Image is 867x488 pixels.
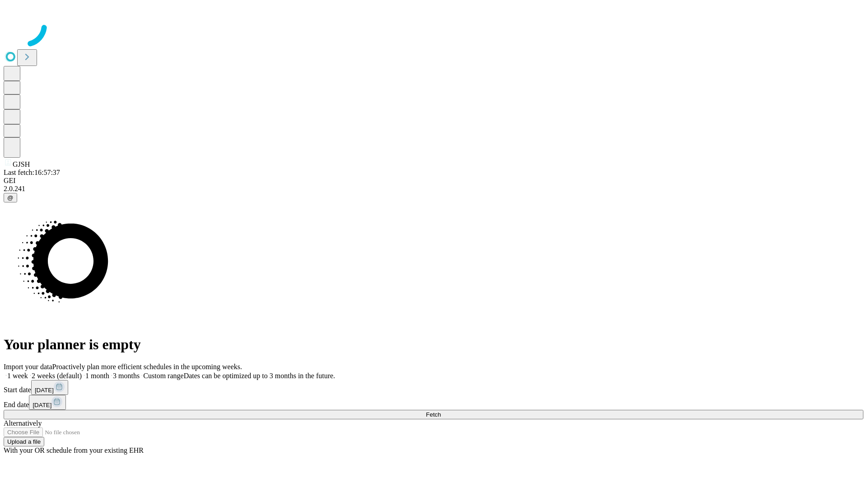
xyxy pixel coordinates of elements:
[32,372,82,380] span: 2 weeks (default)
[4,395,863,410] div: End date
[4,380,863,395] div: Start date
[184,372,335,380] span: Dates can be optimized up to 3 months in the future.
[29,395,66,410] button: [DATE]
[33,402,51,408] span: [DATE]
[4,410,863,419] button: Fetch
[4,177,863,185] div: GEI
[143,372,183,380] span: Custom range
[85,372,109,380] span: 1 month
[4,185,863,193] div: 2.0.241
[7,372,28,380] span: 1 week
[35,387,54,394] span: [DATE]
[113,372,140,380] span: 3 months
[52,363,242,371] span: Proactively plan more efficient schedules in the upcoming weeks.
[4,363,52,371] span: Import your data
[4,419,42,427] span: Alternatively
[31,380,68,395] button: [DATE]
[4,437,44,446] button: Upload a file
[4,446,144,454] span: With your OR schedule from your existing EHR
[4,169,60,176] span: Last fetch: 16:57:37
[4,336,863,353] h1: Your planner is empty
[4,193,17,202] button: @
[13,160,30,168] span: GJSH
[426,411,441,418] span: Fetch
[7,194,14,201] span: @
